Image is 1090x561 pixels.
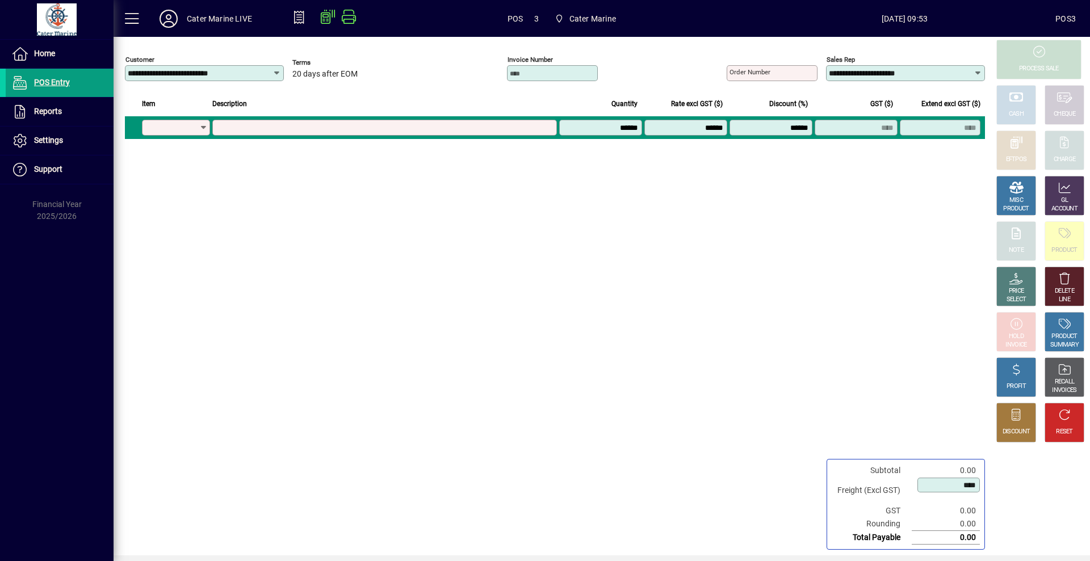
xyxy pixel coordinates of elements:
[1054,155,1076,164] div: CHARGE
[1007,382,1026,391] div: PROFIT
[1003,205,1029,213] div: PRODUCT
[34,136,63,145] span: Settings
[6,126,114,155] a: Settings
[1009,246,1024,255] div: NOTE
[1006,155,1027,164] div: EFTPOS
[1019,65,1059,73] div: PROCESS SALE
[769,98,808,110] span: Discount (%)
[1061,196,1068,205] div: GL
[1005,341,1026,349] div: INVOICE
[292,59,360,66] span: Terms
[1003,428,1030,436] div: DISCOUNT
[921,98,980,110] span: Extend excl GST ($)
[912,464,980,477] td: 0.00
[1009,196,1023,205] div: MISC
[125,56,154,64] mat-label: Customer
[508,56,553,64] mat-label: Invoice number
[142,98,156,110] span: Item
[827,56,855,64] mat-label: Sales rep
[34,78,70,87] span: POS Entry
[1009,110,1024,119] div: CASH
[730,68,770,76] mat-label: Order number
[150,9,187,29] button: Profile
[34,107,62,116] span: Reports
[6,155,114,184] a: Support
[611,98,638,110] span: Quantity
[534,10,539,28] span: 3
[832,531,912,545] td: Total Payable
[1050,341,1079,349] div: SUMMARY
[1055,287,1074,296] div: DELETE
[212,98,247,110] span: Description
[1009,287,1024,296] div: PRICE
[292,70,358,79] span: 20 days after EOM
[1007,296,1026,304] div: SELECT
[1054,110,1075,119] div: CHEQUE
[1056,428,1073,436] div: RESET
[34,164,62,174] span: Support
[1051,332,1077,341] div: PRODUCT
[912,531,980,545] td: 0.00
[34,49,55,58] span: Home
[1009,332,1024,341] div: HOLD
[671,98,723,110] span: Rate excl GST ($)
[6,98,114,126] a: Reports
[1052,386,1076,395] div: INVOICES
[1059,296,1070,304] div: LINE
[832,477,912,504] td: Freight (Excl GST)
[6,40,114,68] a: Home
[912,504,980,517] td: 0.00
[832,504,912,517] td: GST
[508,10,523,28] span: POS
[832,517,912,531] td: Rounding
[1055,378,1075,386] div: RECALL
[569,10,616,28] span: Cater Marine
[1055,10,1076,28] div: POS3
[1051,205,1078,213] div: ACCOUNT
[832,464,912,477] td: Subtotal
[187,10,252,28] div: Cater Marine LIVE
[754,10,1055,28] span: [DATE] 09:53
[912,517,980,531] td: 0.00
[550,9,621,29] span: Cater Marine
[1051,246,1077,255] div: PRODUCT
[870,98,893,110] span: GST ($)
